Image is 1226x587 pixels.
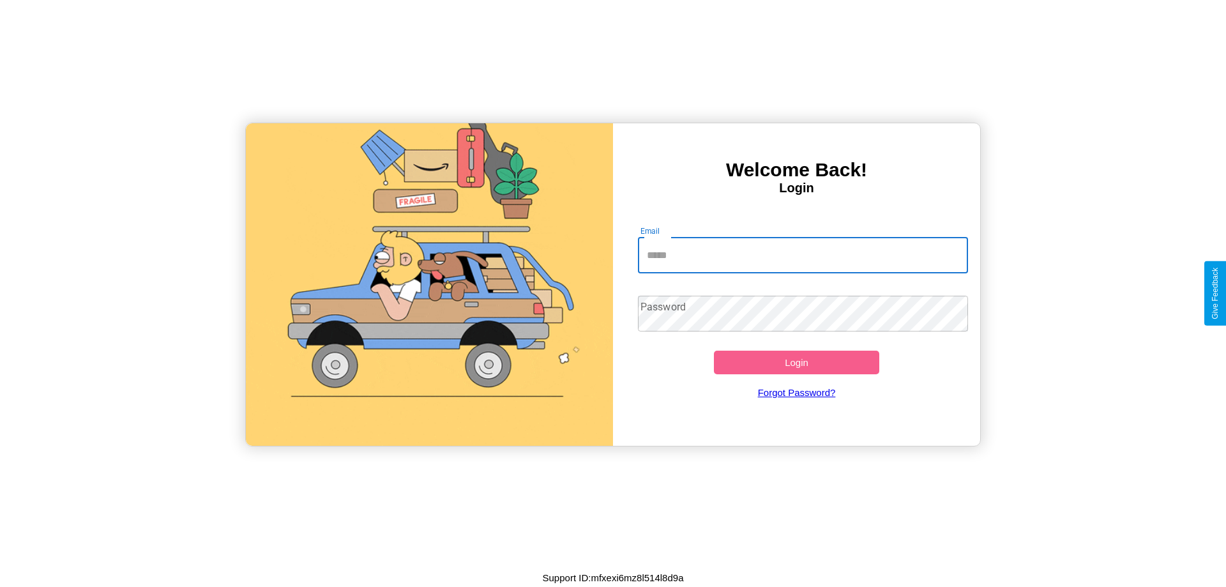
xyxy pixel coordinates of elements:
[632,374,962,411] a: Forgot Password?
[613,181,980,195] h4: Login
[613,159,980,181] h3: Welcome Back!
[640,225,660,236] label: Email
[714,351,879,374] button: Login
[543,569,684,586] p: Support ID: mfxexi6mz8l514l8d9a
[246,123,613,446] img: gif
[1211,268,1220,319] div: Give Feedback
